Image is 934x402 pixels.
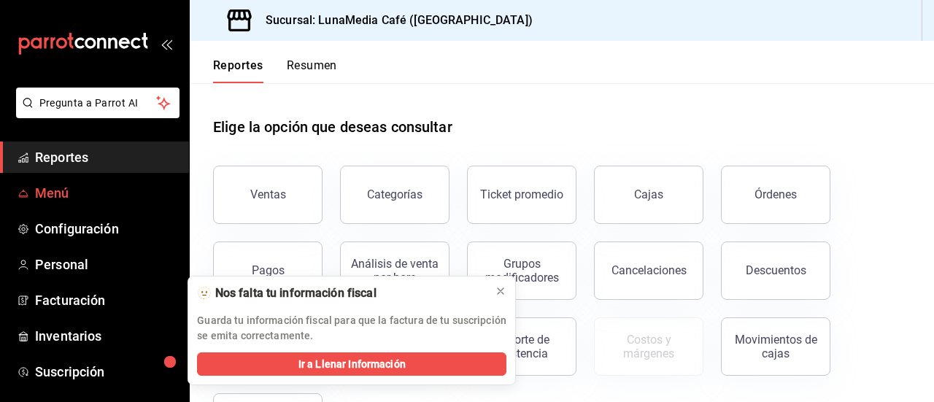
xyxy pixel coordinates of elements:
a: Pregunta a Parrot AI [10,106,180,121]
h1: Elige la opción que deseas consultar [213,116,452,138]
span: Facturación [35,290,177,310]
div: Movimientos de cajas [730,333,821,360]
button: Pagos [213,241,323,300]
button: Ventas [213,166,323,224]
button: Resumen [287,58,337,83]
span: Ir a Llenar Información [298,357,406,372]
button: Reportes [213,58,263,83]
div: Pagos [252,263,285,277]
button: Ir a Llenar Información [197,352,506,376]
button: Pregunta a Parrot AI [16,88,180,118]
button: Descuentos [721,241,830,300]
div: Órdenes [754,188,797,201]
button: Ticket promedio [467,166,576,224]
div: Categorías [367,188,422,201]
button: open_drawer_menu [161,38,172,50]
div: navigation tabs [213,58,337,83]
button: Categorías [340,166,449,224]
div: Ventas [250,188,286,201]
div: Análisis de venta por hora [350,257,440,285]
button: Contrata inventarios para ver este reporte [594,317,703,376]
p: Guarda tu información fiscal para que la factura de tu suscripción se emita correctamente. [197,313,506,344]
div: Costos y márgenes [603,333,694,360]
div: Cajas [634,188,663,201]
button: Órdenes [721,166,830,224]
button: Reporte de asistencia [467,317,576,376]
span: Menú [35,183,177,203]
span: Personal [35,255,177,274]
span: Pregunta a Parrot AI [39,96,157,111]
div: Ticket promedio [480,188,563,201]
div: Descuentos [746,263,806,277]
button: Movimientos de cajas [721,317,830,376]
div: Cancelaciones [611,263,687,277]
span: Inventarios [35,326,177,346]
button: Cancelaciones [594,241,703,300]
button: Grupos modificadores [467,241,576,300]
span: Reportes [35,147,177,167]
button: Análisis de venta por hora [340,241,449,300]
span: Configuración [35,219,177,239]
button: Cajas [594,166,703,224]
div: 🫥 Nos falta tu información fiscal [197,285,483,301]
h3: Sucursal: LunaMedia Café ([GEOGRAPHIC_DATA]) [254,12,533,29]
span: Suscripción [35,362,177,382]
div: Grupos modificadores [476,257,567,285]
div: Reporte de asistencia [476,333,567,360]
